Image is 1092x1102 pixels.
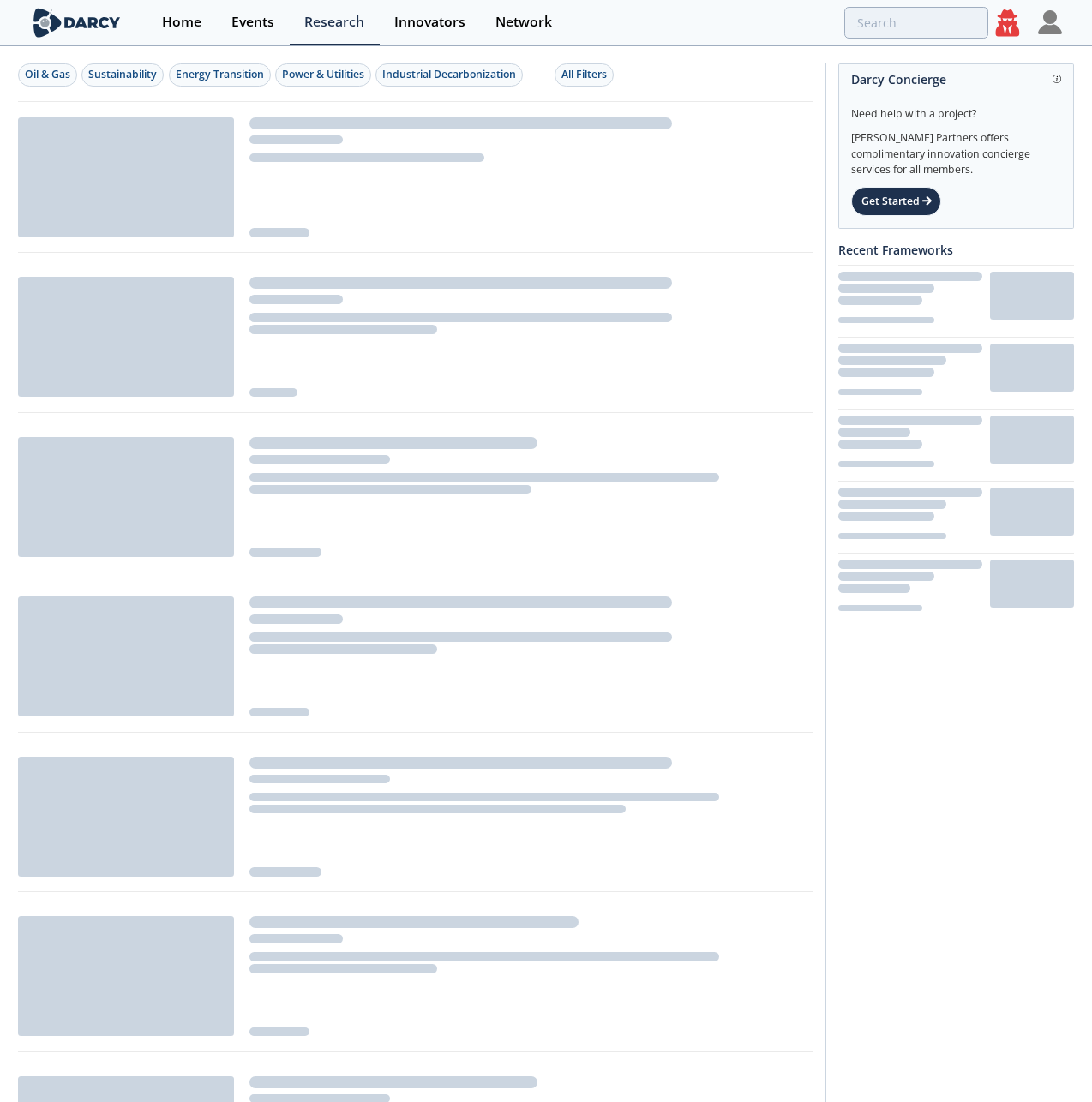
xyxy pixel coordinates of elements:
div: Oil & Gas [25,67,70,82]
div: Sustainability [88,67,157,82]
div: Events [231,15,274,29]
div: Industrial Decarbonization [382,67,516,82]
img: logo-wide.svg [30,8,123,38]
div: All Filters [561,67,607,82]
div: [PERSON_NAME] Partners offers complimentary innovation concierge services for all members. [851,122,1061,178]
button: Energy Transition [169,63,271,87]
div: Recent Frameworks [838,235,1074,265]
button: Industrial Decarbonization [375,63,523,87]
iframe: chat widget [1020,1033,1075,1085]
div: Need help with a project? [851,94,1061,122]
div: Power & Utilities [282,67,364,82]
div: Research [304,15,364,29]
button: Sustainability [81,63,164,87]
div: Energy Transition [176,67,264,82]
img: information.svg [1053,75,1062,84]
div: Darcy Concierge [851,64,1061,94]
button: Power & Utilities [275,63,371,87]
div: Innovators [394,15,465,29]
div: Network [495,15,552,29]
img: Profile [1038,10,1062,34]
input: Advanced Search [844,7,988,39]
button: Oil & Gas [18,63,77,87]
div: Get Started [851,187,941,216]
button: All Filters [555,63,614,87]
div: Home [162,15,201,29]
